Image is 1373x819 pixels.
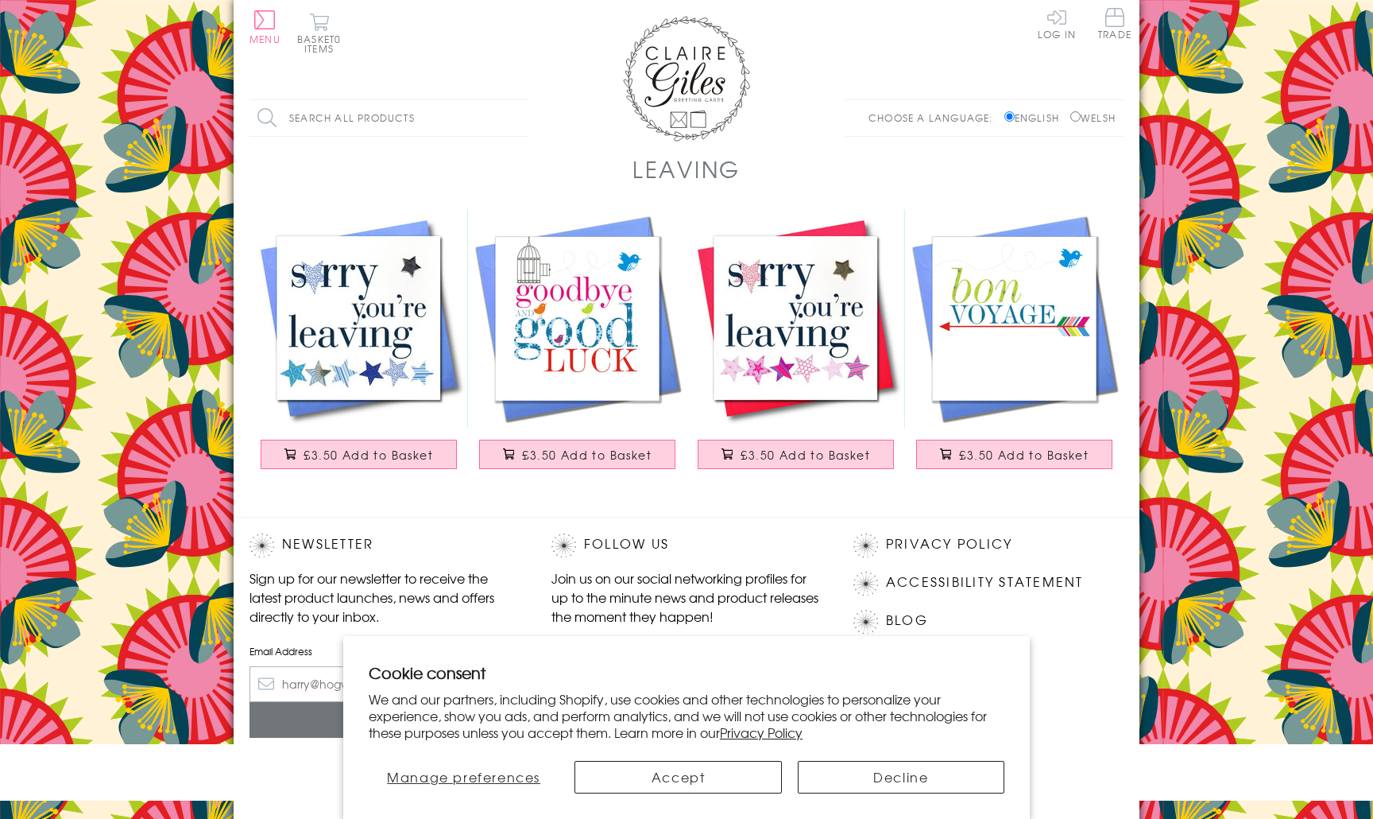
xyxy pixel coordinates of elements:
[249,209,468,485] a: Good Luck Card, Sorry You're Leaving Blue, Embellished with a padded star £3.50 Add to Basket
[522,447,652,463] span: £3.50 Add to Basket
[1004,111,1067,125] label: English
[574,761,781,794] button: Accept
[1004,111,1015,122] input: English
[1070,111,1081,122] input: Welsh
[1038,8,1076,39] a: Log In
[916,440,1113,469] button: £3.50 Add to Basket
[905,209,1124,428] img: Good Luck Leaving Card, Arrow and Bird, Bon Voyage
[551,569,822,626] p: Join us on our social networking profiles for up to the minute news and product releases the mome...
[369,662,1004,684] h2: Cookie consent
[686,209,905,428] img: Good Luck Card, Sorry You're Leaving Pink, Embellished with a padded star
[479,440,676,469] button: £3.50 Add to Basket
[249,534,520,557] h2: Newsletter
[369,691,1004,740] p: We and our partners, including Shopify, use cookies and other technologies to personalize your ex...
[512,100,528,136] input: Search
[798,761,1004,794] button: Decline
[1098,8,1131,42] a: Trade
[387,767,540,786] span: Manage preferences
[249,644,520,658] label: Email Address
[698,440,895,469] button: £3.50 Add to Basket
[1098,8,1131,39] span: Trade
[886,610,928,631] a: Blog
[304,32,341,56] span: 0 items
[551,534,822,557] h2: Follow Us
[249,702,520,738] input: Subscribe
[720,723,803,742] a: Privacy Policy
[959,447,1089,463] span: £3.50 Add to Basket
[261,440,458,469] button: £3.50 Add to Basket
[886,572,1084,593] a: Accessibility Statement
[249,569,520,626] p: Sign up for our newsletter to receive the latest product launches, news and offers directly to yo...
[468,209,686,485] a: Good Luck Leaving Card, Bird Card, Goodbye and Good Luck £3.50 Add to Basket
[741,447,870,463] span: £3.50 Add to Basket
[249,32,280,46] span: Menu
[623,16,750,142] img: Claire Giles Greetings Cards
[369,761,559,794] button: Manage preferences
[249,10,280,44] button: Menu
[905,209,1124,485] a: Good Luck Leaving Card, Arrow and Bird, Bon Voyage £3.50 Add to Basket
[686,209,905,485] a: Good Luck Card, Sorry You're Leaving Pink, Embellished with a padded star £3.50 Add to Basket
[249,100,528,136] input: Search all products
[632,153,741,185] h1: Leaving
[304,447,433,463] span: £3.50 Add to Basket
[886,534,1012,555] a: Privacy Policy
[249,209,468,428] img: Good Luck Card, Sorry You're Leaving Blue, Embellished with a padded star
[468,209,686,428] img: Good Luck Leaving Card, Bird Card, Goodbye and Good Luck
[1070,111,1116,125] label: Welsh
[297,13,341,53] button: Basket0 items
[249,666,520,702] input: harry@hogwarts.edu
[868,111,1001,125] p: Choose a language:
